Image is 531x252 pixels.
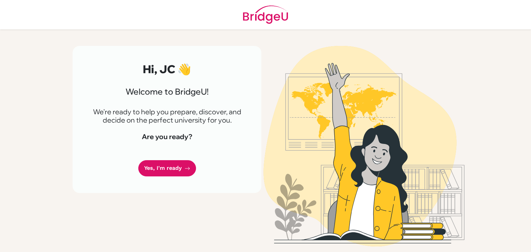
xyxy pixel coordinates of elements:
[89,87,245,97] h3: Welcome to BridgeU!
[89,133,245,141] h4: Are you ready?
[138,160,196,176] a: Yes, I'm ready
[89,62,245,76] h2: Hi, JC 👋
[89,108,245,124] p: We're ready to help you prepare, discover, and decide on the perfect university for you.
